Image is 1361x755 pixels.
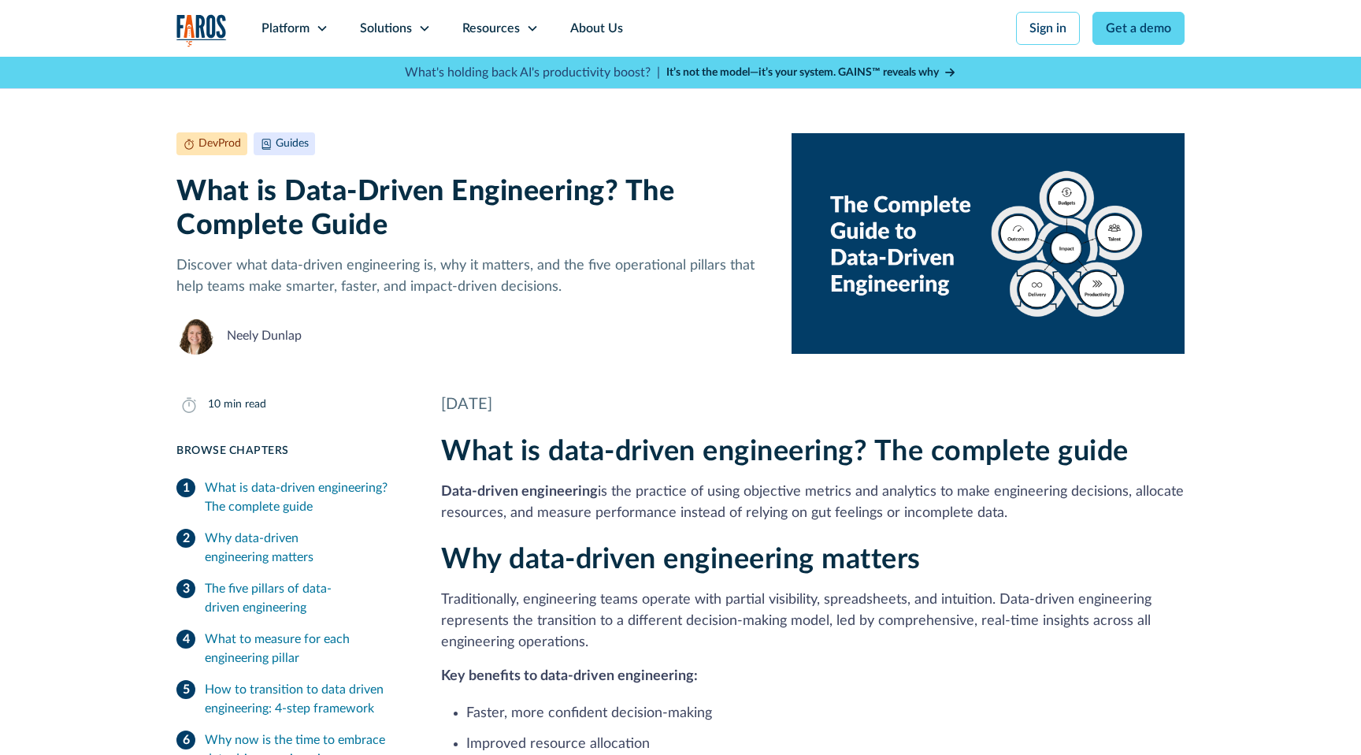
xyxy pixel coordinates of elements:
h1: What is Data-Driven Engineering? The Complete Guide [176,175,766,243]
img: Logo of the analytics and reporting company Faros. [176,14,227,46]
li: Improved resource allocation [466,734,1185,755]
img: Neely Dunlap [176,317,214,355]
h2: Why data-driven engineering matters [441,543,1185,577]
a: Get a demo [1092,12,1185,45]
p: Traditionally, engineering teams operate with partial visibility, spreadsheets, and intuition. Da... [441,589,1185,653]
a: It’s not the model—it’s your system. GAINS™ reveals why [666,65,956,81]
a: Why data-driven engineering matters [176,523,403,573]
p: What's holding back AI's productivity boost? | [405,63,660,82]
a: What is data-driven engineering? The complete guide [176,472,403,523]
div: 10 [208,396,221,413]
a: How to transition to data driven engineering: 4-step framework [176,674,403,724]
strong: Key benefits to data-driven engineering: [441,669,698,683]
a: The five pillars of data-driven engineering [176,573,403,623]
div: Neely Dunlap [227,326,302,345]
div: min read [224,396,266,413]
div: What to measure for each engineering pillar [205,630,403,668]
div: Resources [462,19,520,38]
div: What is data-driven engineering? The complete guide [205,478,403,516]
a: home [176,14,227,46]
div: How to transition to data driven engineering: 4-step framework [205,680,403,718]
div: The five pillars of data-driven engineering [205,579,403,617]
strong: Data-driven engineering [441,485,598,499]
h2: What is data-driven engineering? The complete guide [441,435,1185,469]
p: Discover what data-driven engineering is, why it matters, and the five operational pillars that h... [176,255,766,298]
strong: It’s not the model—it’s your system. GAINS™ reveals why [666,67,939,78]
div: Solutions [360,19,412,38]
p: is the practice of using objective metrics and analytics to make engineering decisions, allocate ... [441,482,1185,524]
a: What to measure for each engineering pillar [176,623,403,674]
div: DevProd [198,136,241,152]
li: Faster, more confident decision-making [466,703,1185,724]
a: Sign in [1016,12,1080,45]
div: Guides [276,136,309,152]
div: [DATE] [441,392,1185,416]
img: Graphic titled 'The Complete Guide to Data-Driven Engineering' showing five pillars around a cent... [792,132,1185,355]
div: Why data-driven engineering matters [205,529,403,567]
div: Browse Chapters [176,443,403,459]
div: Platform [261,19,310,38]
